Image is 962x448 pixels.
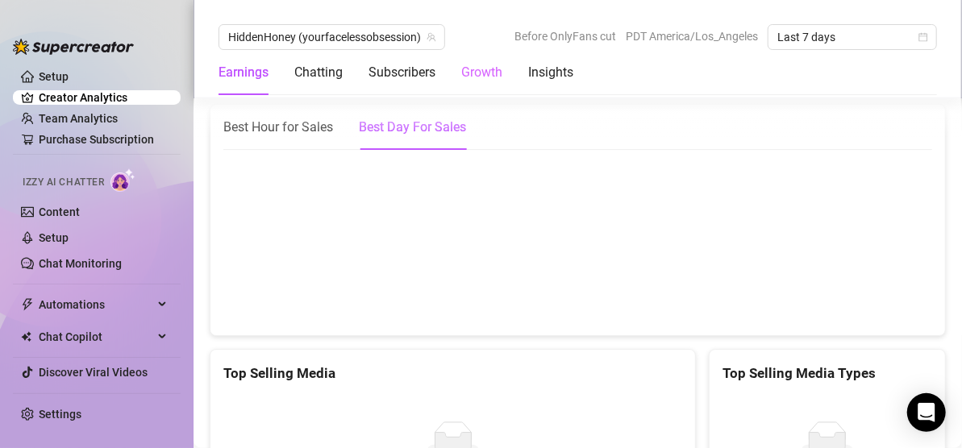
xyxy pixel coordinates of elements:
img: AI Chatter [110,168,135,192]
div: Best Hour for Sales [223,118,333,137]
div: Top Selling Media Types [723,363,932,384]
a: Purchase Subscription [39,133,154,146]
div: Top Selling Media [223,363,682,384]
a: Creator Analytics [39,85,168,110]
div: Subscribers [369,63,435,82]
span: PDT America/Los_Angeles [626,24,758,48]
span: Before OnlyFans cut [514,24,616,48]
div: Insights [528,63,573,82]
div: Earnings [219,63,269,82]
span: HiddenHoney (yourfacelessobsession) [228,25,435,49]
img: Chat Copilot [21,331,31,342]
span: Automations [39,292,153,317]
a: Settings [39,408,81,421]
span: Izzy AI Chatter [23,175,104,190]
a: Team Analytics [39,112,118,125]
div: Best Day For Sales [359,118,466,137]
a: Discover Viral Videos [39,366,148,379]
a: Chat Monitoring [39,257,122,270]
span: Chat Copilot [39,324,153,350]
span: team [427,32,436,42]
div: Chatting [294,63,343,82]
div: Growth [461,63,502,82]
a: Content [39,205,80,218]
a: Setup [39,70,69,83]
span: calendar [918,32,928,42]
span: Last 7 days [777,25,927,49]
div: Open Intercom Messenger [907,393,946,432]
span: thunderbolt [21,298,34,311]
img: logo-BBDzfeDw.svg [13,39,134,55]
a: Setup [39,231,69,244]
